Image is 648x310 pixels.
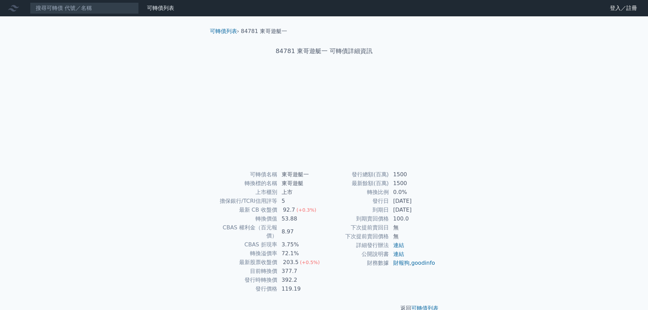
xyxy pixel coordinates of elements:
[389,206,436,214] td: [DATE]
[278,214,324,223] td: 53.88
[213,267,278,276] td: 目前轉換價
[296,207,316,213] span: (+0.3%)
[324,223,389,232] td: 下次提前賣回日
[278,170,324,179] td: 東哥遊艇一
[393,260,410,266] a: 財報狗
[389,179,436,188] td: 1500
[213,206,278,214] td: 最新 CB 收盤價
[282,258,300,266] div: 203.5
[278,197,324,206] td: 5
[324,259,389,267] td: 財務數據
[30,2,139,14] input: 搜尋可轉債 代號／名稱
[324,232,389,241] td: 下次提前賣回價格
[389,188,436,197] td: 0.0%
[213,188,278,197] td: 上市櫃別
[278,240,324,249] td: 3.75%
[389,197,436,206] td: [DATE]
[213,276,278,284] td: 發行時轉換價
[393,242,404,248] a: 連結
[213,223,278,240] td: CBAS 權利金（百元報價）
[324,170,389,179] td: 發行總額(百萬)
[389,223,436,232] td: 無
[389,259,436,267] td: ,
[278,179,324,188] td: 東哥遊艇
[278,249,324,258] td: 72.1%
[324,197,389,206] td: 發行日
[278,188,324,197] td: 上市
[213,249,278,258] td: 轉換溢價率
[324,179,389,188] td: 最新餘額(百萬)
[324,241,389,250] td: 詳細發行辦法
[213,214,278,223] td: 轉換價值
[278,267,324,276] td: 377.7
[213,258,278,267] td: 最新股票收盤價
[278,223,324,240] td: 8.97
[210,27,239,35] li: ›
[411,260,435,266] a: goodinfo
[324,250,389,259] td: 公開說明書
[389,170,436,179] td: 1500
[204,46,444,56] h1: 84781 東哥遊艇一 可轉債詳細資訊
[213,240,278,249] td: CBAS 折現率
[213,170,278,179] td: 可轉債名稱
[389,214,436,223] td: 100.0
[213,197,278,206] td: 擔保銀行/TCRI信用評等
[213,284,278,293] td: 發行價格
[213,179,278,188] td: 轉換標的名稱
[147,5,174,11] a: 可轉債列表
[324,206,389,214] td: 到期日
[604,3,643,14] a: 登入／註冊
[278,276,324,284] td: 392.2
[241,27,287,35] li: 84781 東哥遊艇一
[324,214,389,223] td: 到期賣回價格
[282,206,297,214] div: 92.7
[278,284,324,293] td: 119.19
[210,28,237,34] a: 可轉債列表
[393,251,404,257] a: 連結
[324,188,389,197] td: 轉換比例
[300,260,320,265] span: (+0.5%)
[389,232,436,241] td: 無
